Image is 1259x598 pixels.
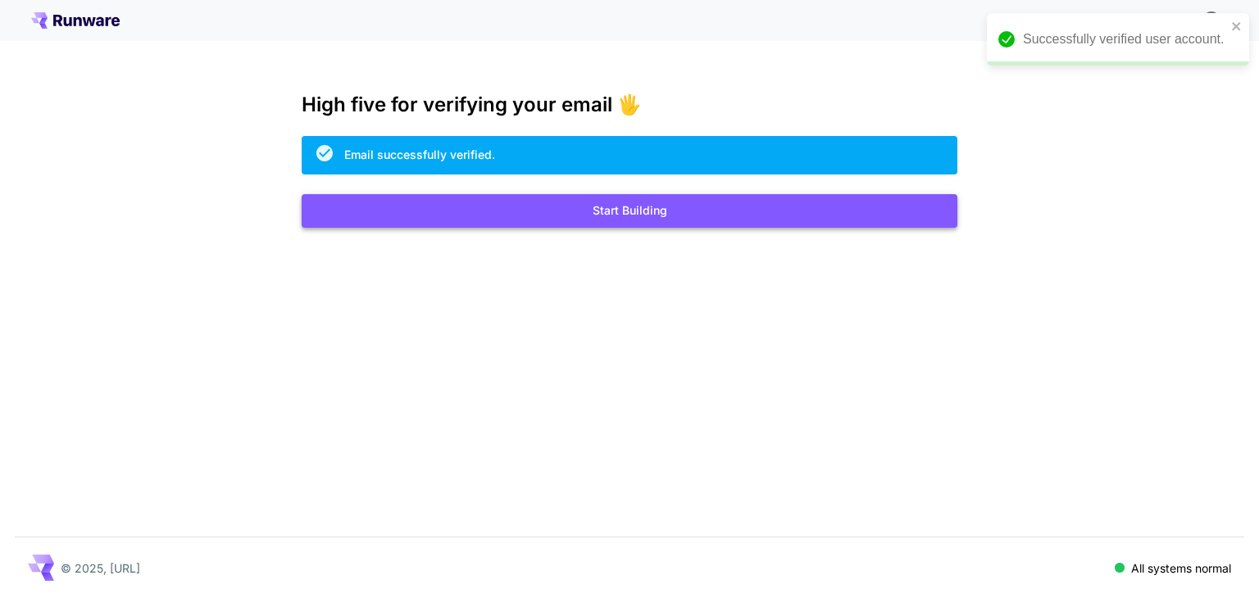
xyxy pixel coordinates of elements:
[61,559,140,577] p: © 2025, [URL]
[344,146,495,163] div: Email successfully verified.
[302,93,957,116] h3: High five for verifying your email 🖐️
[1131,559,1231,577] p: All systems normal
[1231,20,1243,33] button: close
[302,194,957,228] button: Start Building
[1195,3,1228,36] button: In order to qualify for free credit, you need to sign up with a business email address and click ...
[1023,29,1226,49] div: Successfully verified user account.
